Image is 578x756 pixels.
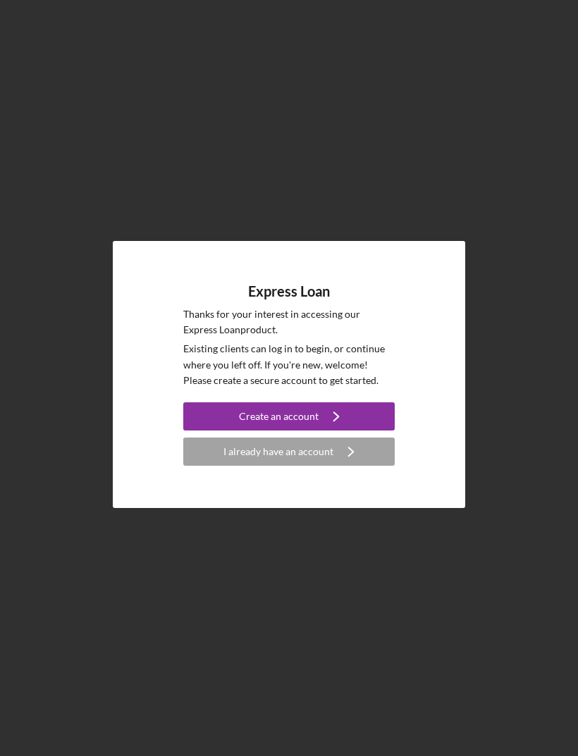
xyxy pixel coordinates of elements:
h4: Express Loan [248,283,330,299]
button: I already have an account [183,438,395,466]
a: Create an account [183,402,395,434]
p: Thanks for your interest in accessing our Express Loan product. [183,306,395,338]
div: Create an account [239,402,319,430]
div: I already have an account [223,438,333,466]
button: Create an account [183,402,395,430]
p: Existing clients can log in to begin, or continue where you left off. If you're new, welcome! Ple... [183,341,395,388]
